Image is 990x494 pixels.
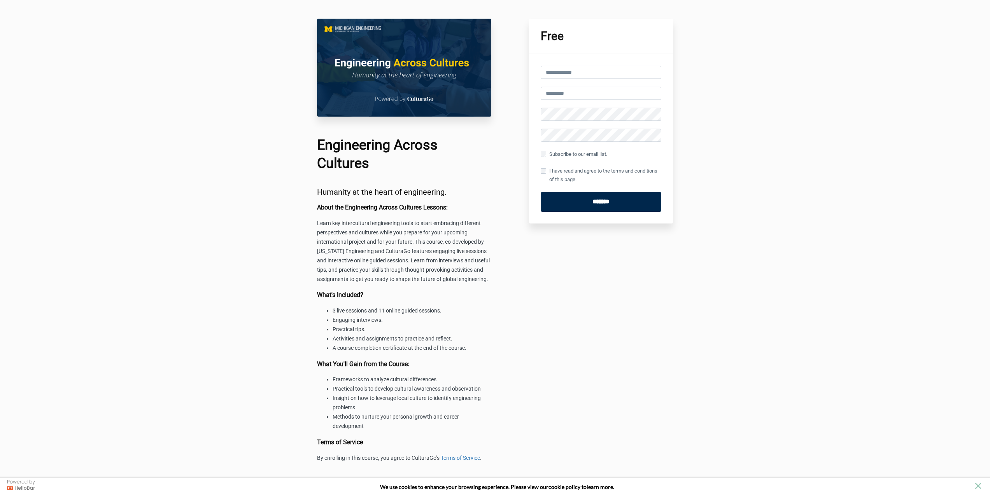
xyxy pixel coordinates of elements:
label: I have read and agree to the terms and conditions of this page. [541,167,661,184]
span: A course completion certificate at the end of the course. [333,345,466,351]
span: Insight on how to leverage local culture to identify engineering problems [333,395,481,410]
span: Activities and assignments to practice and reflect. [333,335,452,342]
h1: Engineering Across Cultures [317,136,491,173]
span: Practical tips. [333,326,366,332]
span: Frameworks to analyze cultural differences [333,376,436,382]
span: Practical tools to develop cultural awareness and observation [333,386,481,392]
span: By enrolling in this course, you agree to CulturaGo’s . [317,455,482,461]
span: learn more. [587,484,614,490]
strong: to [582,484,587,490]
button: close [973,481,983,491]
span: Engaging interviews. [333,317,383,323]
b: About the Engineering Across Cultures Lessons: [317,204,448,211]
span: Learn key intercultural engineering tools to start embracing different perspectives and cultures ... [317,220,490,282]
input: I have read and agree to the terms and conditions of this page. [541,168,546,174]
span: We use cookies to enhance your browsing experience. Please view our [380,484,548,490]
input: Subscribe to our email list. [541,152,546,157]
a: cookie policy [548,484,580,490]
strong: Terms of Service [317,438,363,446]
h1: Free [541,30,661,42]
img: 02d04e1-0800-2025-a72d-d03204e05687_Course_Main_Image.png [317,19,491,117]
span: Methods to nurture your personal growth and career development [333,414,459,429]
a: Terms of Service [441,455,480,461]
label: Subscribe to our email list. [541,150,607,159]
b: What's Included? [317,291,363,298]
span: Humanity at the heart of engineering. [317,187,447,197]
b: What You'll Gain from the Course: [317,360,409,368]
span: 3 live sessions and 11 online guided sessions. [333,307,442,314]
